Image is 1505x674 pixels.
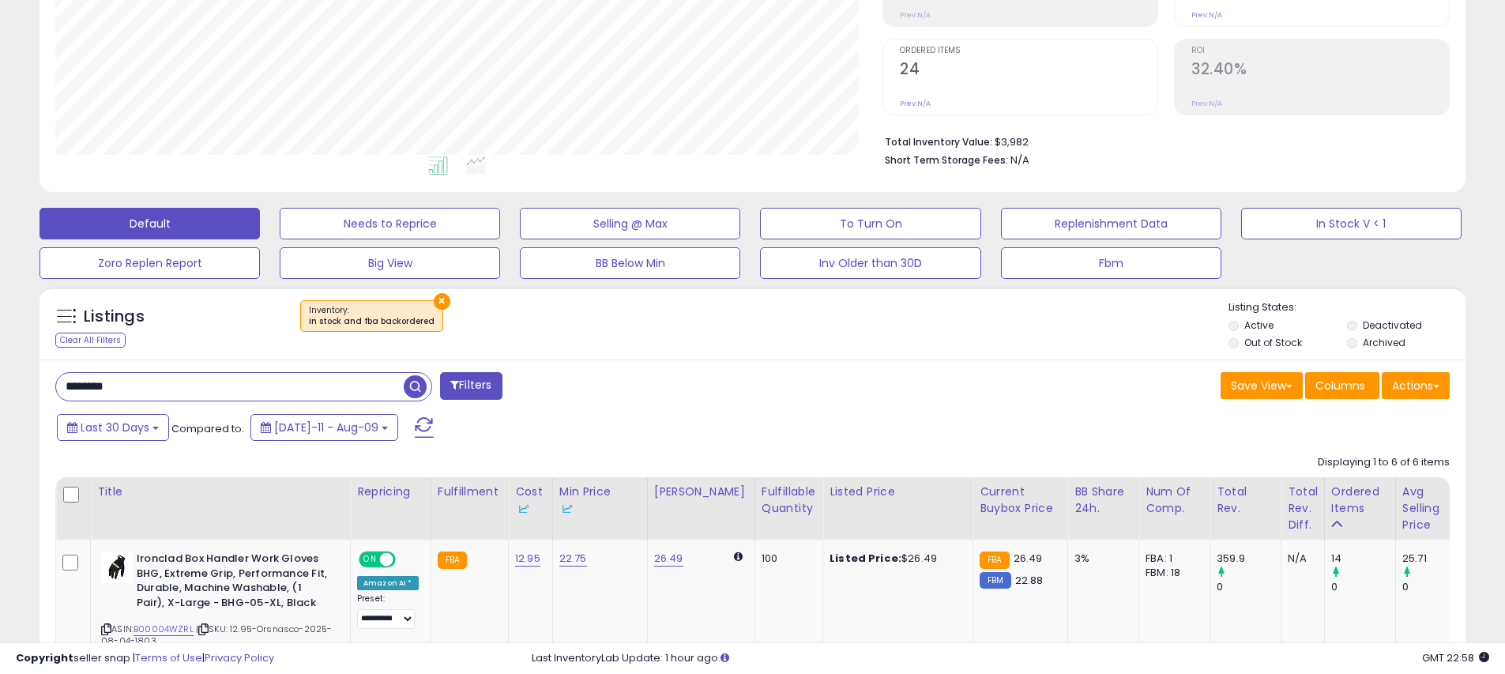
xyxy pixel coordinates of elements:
[900,10,931,20] small: Prev: N/A
[438,484,502,500] div: Fulfillment
[1001,208,1221,239] button: Replenishment Data
[559,551,587,567] a: 22.75
[309,304,435,328] span: Inventory :
[1146,566,1198,580] div: FBM: 18
[1288,552,1312,566] div: N/A
[980,572,1010,589] small: FBM
[1191,10,1222,20] small: Prev: N/A
[357,593,419,629] div: Preset:
[16,650,73,665] strong: Copyright
[980,484,1061,517] div: Current Buybox Price
[1146,484,1203,517] div: Num of Comp.
[1331,552,1395,566] div: 14
[81,420,149,435] span: Last 30 Days
[134,623,194,636] a: B00004WZRL
[1228,300,1465,315] p: Listing States:
[1010,152,1029,168] span: N/A
[1146,552,1198,566] div: FBA: 1
[274,420,378,435] span: [DATE]-11 - Aug-09
[532,651,1489,666] div: Last InventoryLab Update: 1 hour ago.
[885,153,1008,167] b: Short Term Storage Fees:
[1331,580,1395,594] div: 0
[515,500,546,517] div: Some or all of the values in this column are provided from Inventory Lab.
[1241,208,1462,239] button: In Stock V < 1
[1001,247,1221,279] button: Fbm
[280,247,500,279] button: Big View
[559,500,641,517] div: Some or all of the values in this column are provided from Inventory Lab.
[280,208,500,239] button: Needs to Reprice
[1074,484,1132,517] div: BB Share 24h.
[1288,484,1318,533] div: Total Rev. Diff.
[40,208,260,239] button: Default
[55,333,126,348] div: Clear All Filters
[515,484,546,517] div: Cost
[654,551,683,567] a: 26.49
[101,623,333,646] span: | SKU: 12.95-Orsnasco-2025-08-04-1803
[1331,484,1389,517] div: Ordered Items
[137,552,329,614] b: Ironclad Box Handler Work Gloves BHG, Extreme Grip, Performance Fit, Durable, Machine Washable, (...
[520,208,740,239] button: Selling @ Max
[1217,484,1274,517] div: Total Rev.
[16,651,274,666] div: seller snap | |
[900,60,1157,81] h2: 24
[1074,552,1127,566] div: 3%
[830,551,901,566] b: Listed Price:
[1191,47,1449,55] span: ROI
[438,552,467,569] small: FBA
[1015,573,1044,588] span: 22.88
[900,99,931,108] small: Prev: N/A
[1363,318,1422,332] label: Deactivated
[250,414,398,441] button: [DATE]-11 - Aug-09
[1402,580,1466,594] div: 0
[84,306,145,328] h5: Listings
[357,576,419,590] div: Amazon AI *
[1382,372,1450,399] button: Actions
[1191,99,1222,108] small: Prev: N/A
[57,414,169,441] button: Last 30 Days
[559,501,575,517] img: InventoryLab Logo
[440,372,502,400] button: Filters
[205,650,274,665] a: Privacy Policy
[885,131,1438,150] li: $3,982
[101,552,133,583] img: 31lA3AFm1+L._SL40_.jpg
[97,484,344,500] div: Title
[1305,372,1379,399] button: Columns
[885,135,992,149] b: Total Inventory Value:
[762,552,811,566] div: 100
[309,316,435,327] div: in stock and fba backordered
[830,552,961,566] div: $26.49
[762,484,816,517] div: Fulfillable Quantity
[980,552,1009,569] small: FBA
[1217,552,1281,566] div: 359.9
[1244,336,1302,349] label: Out of Stock
[1402,484,1460,533] div: Avg Selling Price
[1402,552,1466,566] div: 25.71
[1422,650,1489,665] span: 2025-09-9 22:58 GMT
[760,247,980,279] button: Inv Older than 30D
[520,247,740,279] button: BB Below Min
[1244,318,1274,332] label: Active
[393,553,419,567] span: OFF
[515,501,531,517] img: InventoryLab Logo
[360,553,380,567] span: ON
[1221,372,1303,399] button: Save View
[434,293,450,310] button: ×
[40,247,260,279] button: Zoro Replen Report
[830,484,966,500] div: Listed Price
[1363,336,1405,349] label: Archived
[1318,455,1450,470] div: Displaying 1 to 6 of 6 items
[760,208,980,239] button: To Turn On
[559,484,641,517] div: Min Price
[171,421,244,436] span: Compared to:
[1191,60,1449,81] h2: 32.40%
[1217,580,1281,594] div: 0
[357,484,424,500] div: Repricing
[135,650,202,665] a: Terms of Use
[515,551,540,567] a: 12.95
[1014,551,1043,566] span: 26.49
[654,484,748,500] div: [PERSON_NAME]
[1315,378,1365,393] span: Columns
[900,47,1157,55] span: Ordered Items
